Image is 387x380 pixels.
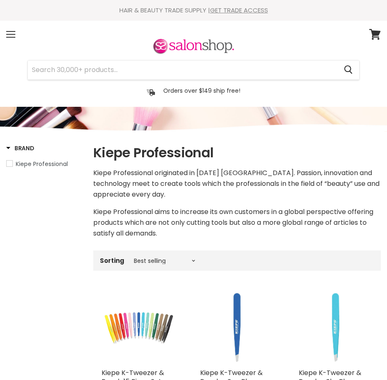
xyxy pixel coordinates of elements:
p: Orders over $149 ship free! [163,87,240,94]
img: Kiepe K-Tweezer & Pouch 15 Piece Set [102,291,175,364]
label: Sorting [100,257,124,264]
img: Kiepe K-Tweezer & Pouch - Sky Blue [299,291,372,364]
span: Kiepe Professional originated in [DATE] [GEOGRAPHIC_DATA]. Passion, innovation and technology mee... [93,168,380,199]
a: GET TRADE ACCESS [210,6,268,14]
h3: Brand [6,144,34,152]
img: Kiepe K-Tweezer & Pouch - Sea Blue [200,291,274,364]
h1: Kiepe Professional [93,144,381,161]
button: Search [337,60,359,79]
span: Kiepe Professional aims to increase its own customers in a global perspective offering products w... [93,207,373,238]
form: Product [27,60,360,80]
input: Search [28,60,337,79]
a: Kiepe Professional [6,159,83,168]
span: Kiepe Professional [16,160,68,168]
